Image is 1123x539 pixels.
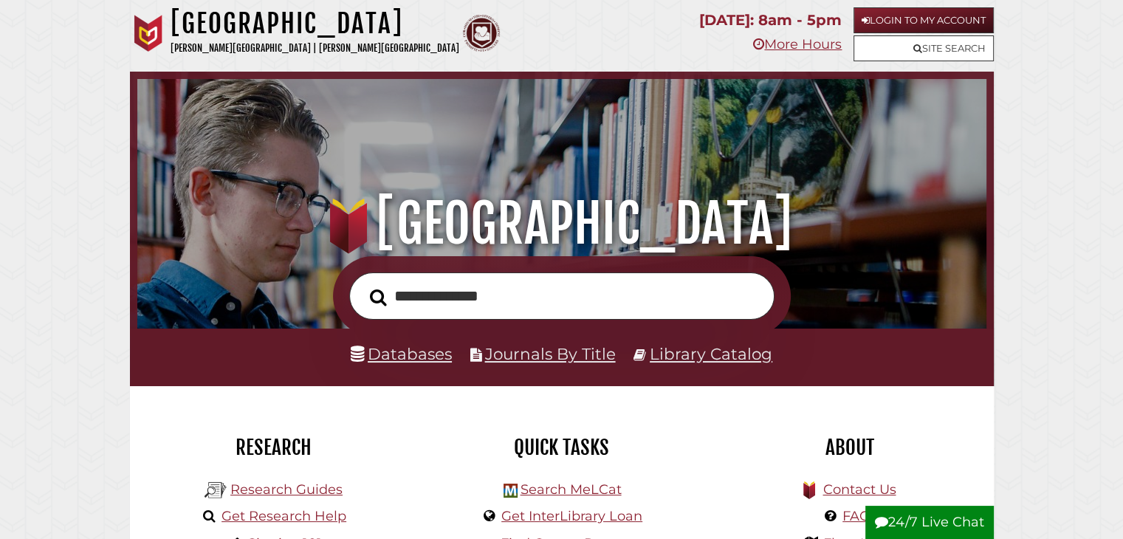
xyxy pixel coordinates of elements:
h1: [GEOGRAPHIC_DATA] [171,7,459,40]
a: FAQs [842,508,877,524]
a: More Hours [753,36,842,52]
button: Search [363,284,394,310]
p: [DATE]: 8am - 5pm [699,7,842,33]
a: Databases [351,344,452,363]
h2: Quick Tasks [429,435,695,460]
a: Get InterLibrary Loan [501,508,642,524]
img: Calvin University [130,15,167,52]
img: Hekman Library Logo [504,484,518,498]
h1: [GEOGRAPHIC_DATA] [154,191,969,256]
a: Get Research Help [221,508,346,524]
h2: Research [141,435,407,460]
h2: About [717,435,983,460]
a: Journals By Title [485,344,616,363]
img: Calvin Theological Seminary [463,15,500,52]
p: [PERSON_NAME][GEOGRAPHIC_DATA] | [PERSON_NAME][GEOGRAPHIC_DATA] [171,40,459,57]
i: Search [370,288,387,306]
a: Site Search [854,35,994,61]
a: Library Catalog [650,344,772,363]
a: Contact Us [822,481,896,498]
a: Research Guides [230,481,343,498]
img: Hekman Library Logo [205,479,227,501]
a: Login to My Account [854,7,994,33]
a: Search MeLCat [520,481,621,498]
